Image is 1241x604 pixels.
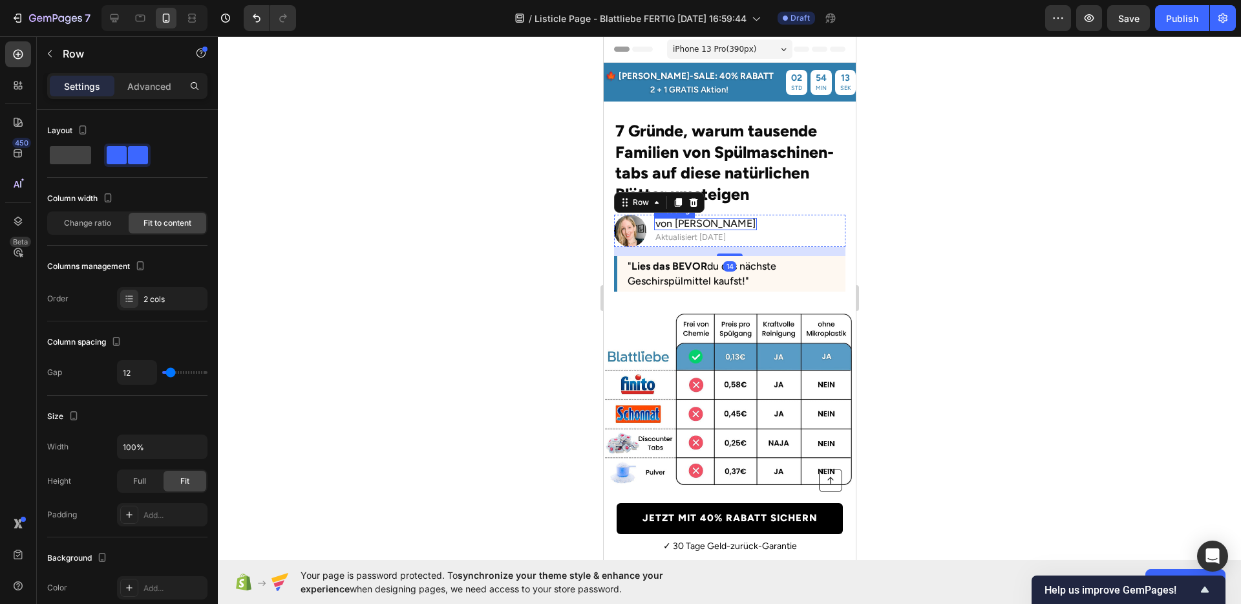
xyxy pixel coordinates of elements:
div: 2 cols [143,294,204,305]
button: Save [1107,5,1150,31]
input: Auto [118,435,207,458]
input: Auto [118,361,156,384]
iframe: Design area [604,36,856,560]
p: 7 [85,10,90,26]
button: 7 [5,5,96,31]
button: Allow access [1145,569,1225,595]
div: Open Intercom Messenger [1197,541,1228,572]
button: Show survey - Help us improve GemPages! [1045,582,1213,598]
span: Fit to content [143,217,191,229]
div: Layout [47,122,90,140]
div: Add... [143,583,204,594]
button: Publish [1155,5,1209,31]
div: Beta [10,237,31,247]
div: Column spacing [47,334,124,351]
div: Column width [47,190,116,208]
div: Padding [47,509,77,521]
div: Order [47,293,69,305]
div: Gap [47,367,62,378]
span: Help us improve GemPages! [1045,584,1197,596]
div: Height [47,475,71,487]
span: Change ratio [64,217,111,229]
div: Color [47,582,67,594]
span: Your page is password protected. To when designing pages, we need access to your store password. [301,568,714,596]
span: Full [133,475,146,487]
p: Advanced [127,80,171,93]
div: Background [47,550,110,567]
div: Publish [1166,12,1198,25]
div: Columns management [47,258,148,275]
span: synchronize your theme style & enhance your experience [301,570,663,594]
p: Row [63,46,173,61]
div: Add... [143,510,204,521]
span: Fit [180,475,189,487]
span: Save [1118,13,1140,24]
div: Undo/Redo [244,5,296,31]
span: Listicle Page - Blattliebe FERTIG [DATE] 16:59:44 [535,12,747,25]
span: Draft [790,12,810,24]
div: 450 [12,138,31,148]
p: Settings [64,80,100,93]
div: Width [47,441,69,453]
div: Size [47,408,81,426]
span: / [529,12,532,25]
